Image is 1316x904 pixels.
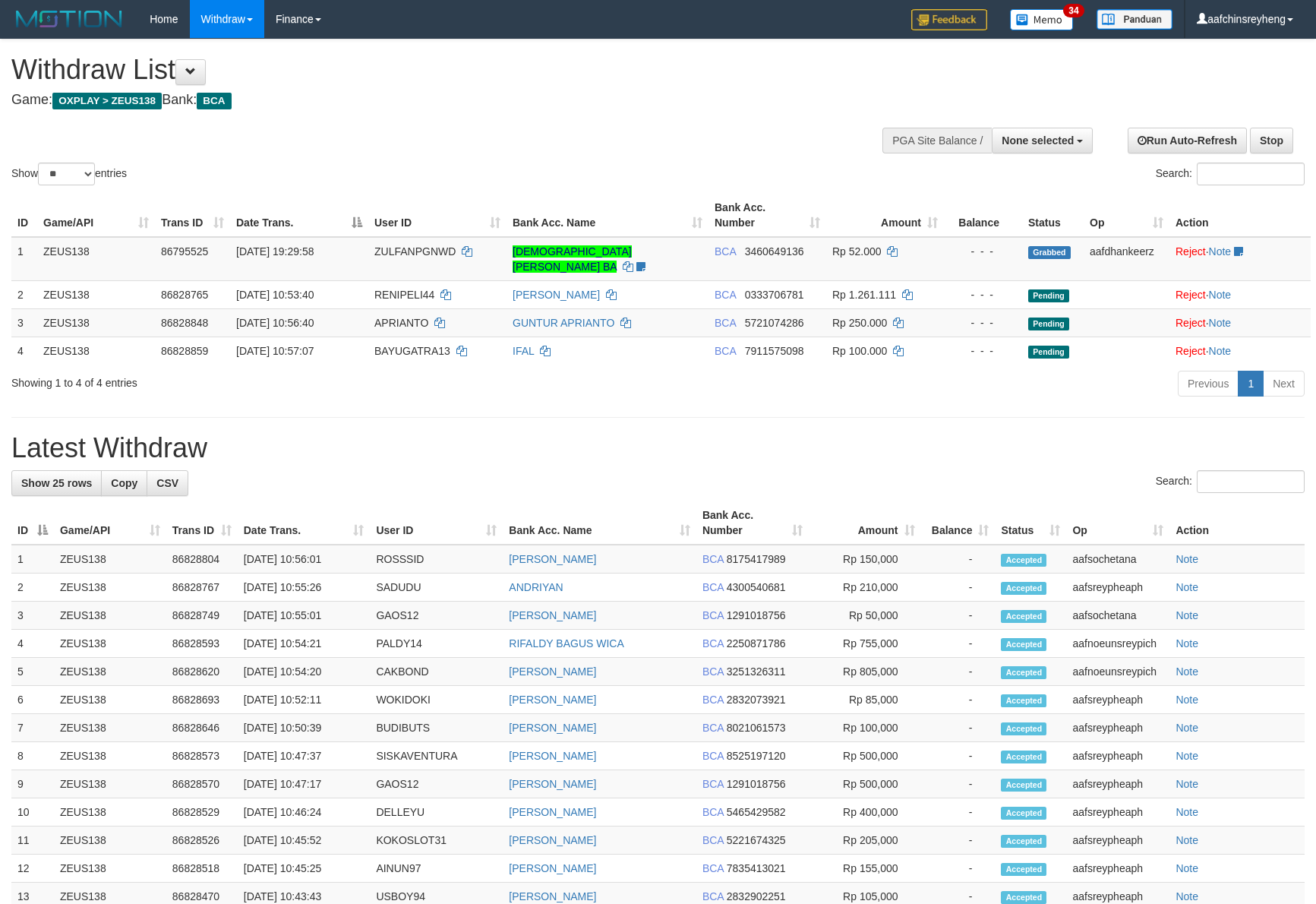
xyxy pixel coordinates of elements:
td: aafsreypheaph [1066,742,1169,770]
span: BCA [715,345,736,357]
td: ZEUS138 [54,798,166,827]
a: Note [1209,289,1232,301]
td: · [1169,337,1311,365]
a: Note [1176,581,1198,593]
th: Bank Acc. Name: activate to sort column ascending [507,194,708,237]
td: 11 [11,827,54,855]
a: IFAL [513,345,534,357]
td: 1 [11,237,37,281]
td: aafsreypheaph [1066,574,1169,602]
th: Status [1022,194,1084,237]
td: · [1169,237,1311,281]
span: Copy 1291018756 to clipboard [727,609,786,621]
span: [DATE] 19:29:58 [236,245,314,258]
td: 86828573 [166,742,238,770]
td: [DATE] 10:55:26 [238,574,371,602]
h1: Withdraw List [11,55,862,85]
td: Rp 205,000 [809,827,921,855]
label: Search: [1156,470,1305,493]
a: Note [1176,806,1198,818]
a: [DEMOGRAPHIC_DATA][PERSON_NAME] BA [513,245,632,273]
a: Note [1209,245,1232,258]
td: 5 [11,658,54,686]
td: ZEUS138 [54,714,166,742]
td: aafsreypheaph [1066,770,1169,798]
span: ZULFANPGNWD [374,245,456,258]
span: 34 [1063,4,1084,17]
a: [PERSON_NAME] [509,553,596,565]
td: ZEUS138 [54,545,166,574]
td: aafsreypheaph [1066,855,1169,883]
h1: Latest Withdraw [11,433,1305,463]
td: - [921,630,996,658]
select: Showentries [38,163,95,185]
td: - [921,602,996,630]
a: [PERSON_NAME] [509,890,596,902]
label: Show entries [11,163,127,185]
td: [DATE] 10:52:11 [238,686,371,714]
th: Bank Acc. Number: activate to sort column ascending [708,194,826,237]
a: [PERSON_NAME] [513,289,600,301]
span: Accepted [1001,554,1046,567]
span: Pending [1028,346,1069,359]
th: Amount: activate to sort column ascending [809,501,921,545]
span: Accepted [1001,582,1046,595]
img: Button%20Memo.svg [1010,9,1074,30]
td: Rp 85,000 [809,686,921,714]
td: 86828526 [166,827,238,855]
td: DELLEYU [370,798,503,827]
span: BCA [702,806,724,818]
a: CSV [147,470,188,496]
th: Bank Acc. Number: activate to sort column ascending [696,501,809,545]
span: Copy 3460649136 to clipboard [745,245,804,258]
span: Accepted [1001,863,1046,876]
td: PALDY14 [370,630,503,658]
th: Trans ID: activate to sort column ascending [166,501,238,545]
span: OXPLAY > ZEUS138 [52,93,162,109]
th: Game/API: activate to sort column ascending [54,501,166,545]
span: BCA [702,609,724,621]
span: BCA [702,834,724,846]
td: 86828620 [166,658,238,686]
a: [PERSON_NAME] [509,778,596,790]
td: 7 [11,714,54,742]
a: Note [1209,345,1232,357]
span: BCA [702,722,724,734]
span: Copy 0333706781 to clipboard [745,289,804,301]
span: Copy 2832902251 to clipboard [727,890,786,902]
td: WOKIDOKI [370,686,503,714]
td: [DATE] 10:56:01 [238,545,371,574]
td: - [921,855,996,883]
td: AINUN97 [370,855,503,883]
a: Note [1209,317,1232,329]
td: ZEUS138 [54,574,166,602]
span: Accepted [1001,666,1046,679]
span: Rp 100.000 [832,345,887,357]
td: · [1169,308,1311,337]
td: [DATE] 10:47:17 [238,770,371,798]
td: ROSSSID [370,545,503,574]
td: ZEUS138 [54,630,166,658]
td: Rp 500,000 [809,770,921,798]
td: GAOS12 [370,602,503,630]
a: ANDRIYAN [509,581,563,593]
td: ZEUS138 [54,770,166,798]
td: Rp 400,000 [809,798,921,827]
td: CAKBOND [370,658,503,686]
th: Trans ID: activate to sort column ascending [155,194,230,237]
td: 12 [11,855,54,883]
td: ZEUS138 [54,602,166,630]
td: 86828804 [166,545,238,574]
td: 86828593 [166,630,238,658]
th: Op: activate to sort column ascending [1084,194,1169,237]
span: BCA [702,694,724,706]
td: ZEUS138 [54,742,166,770]
div: Showing 1 to 4 of 4 entries [11,369,537,390]
span: Accepted [1001,638,1046,651]
span: BCA [715,245,736,258]
span: Accepted [1001,891,1046,904]
td: 86828749 [166,602,238,630]
th: Date Trans.: activate to sort column ascending [238,501,371,545]
span: 86828765 [161,289,208,301]
td: KOKOSLOT31 [370,827,503,855]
